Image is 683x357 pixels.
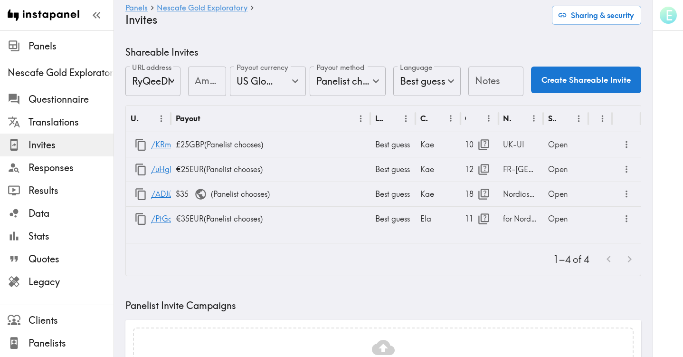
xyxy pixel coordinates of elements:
[465,133,493,157] div: 10
[310,67,386,96] div: Panelist chooses
[498,132,543,157] div: UK-UI
[28,275,114,289] span: Legacy
[171,132,370,157] div: £25 GBP ( Panelist chooses )
[429,111,444,126] button: Sort
[28,116,114,129] span: Translations
[465,207,493,231] div: 11
[157,4,247,13] a: Nescafe Gold Exploratory
[594,111,609,126] button: Sort
[512,111,527,126] button: Sort
[151,133,197,157] a: /KRmefHB27
[465,157,493,182] div: 12
[8,66,114,79] span: Nescafe Gold Exploratory
[552,6,641,25] button: Sharing & security
[465,114,466,123] div: Opens
[665,7,673,24] span: E
[416,206,461,231] div: Ela
[503,114,511,123] div: Notes
[553,253,589,266] p: 1–4 of 4
[619,137,635,153] button: more
[28,184,114,197] span: Results
[28,161,114,174] span: Responses
[125,13,544,27] h4: Invites
[132,62,172,73] label: URL address
[467,111,482,126] button: Sort
[370,182,416,206] div: Best guess
[619,162,635,177] button: more
[370,132,416,157] div: Best guess
[444,111,458,126] button: Menu
[543,206,588,231] div: Open
[482,111,496,126] button: Menu
[28,337,114,350] span: Panelists
[571,111,586,126] button: Menu
[384,111,398,126] button: Sort
[416,182,461,206] div: Kae
[28,39,114,53] span: Panels
[171,182,370,206] div: ( Panelist chooses )
[543,182,588,206] div: Open
[416,132,461,157] div: Kae
[543,132,588,157] div: Open
[125,46,641,59] h5: Shareable Invites
[420,114,428,123] div: Creator
[201,111,216,126] button: Sort
[171,206,370,231] div: €35 EUR ( Panelist chooses )
[154,111,169,126] button: Menu
[557,111,572,126] button: Sort
[531,67,641,93] button: Create Shareable Invite
[416,157,461,182] div: Kae
[527,111,541,126] button: Menu
[316,62,364,73] label: Payout method
[237,62,288,73] label: Payout currency
[125,299,641,312] h5: Panelist Invite Campaigns
[498,182,543,206] div: Nordics-UI
[151,157,196,182] a: /uHgP78n8D
[28,314,114,327] span: Clients
[393,67,461,96] div: Best guess
[400,62,432,73] label: Language
[151,207,194,231] a: /PtGaADjed
[498,157,543,182] div: FR-[GEOGRAPHIC_DATA]
[498,206,543,231] div: for Nordics/[GEOGRAPHIC_DATA] UI
[543,157,588,182] div: Open
[176,189,211,199] span: $35
[125,4,148,13] a: Panels
[595,111,610,126] button: Menu
[131,114,139,123] div: URL
[28,138,114,152] span: Invites
[465,182,493,206] div: 18
[353,111,368,126] button: Menu
[375,114,383,123] div: Language
[151,182,190,206] a: /ADJi7gETf
[140,111,154,126] button: Sort
[398,111,413,126] button: Menu
[288,74,303,88] button: Open
[28,207,114,220] span: Data
[28,93,114,106] span: Questionnaire
[171,157,370,182] div: €25 EUR ( Panelist chooses )
[619,211,635,227] button: more
[619,186,635,202] button: more
[176,114,200,123] div: Payout
[659,6,678,25] button: E
[28,230,114,243] span: Stats
[370,206,416,231] div: Best guess
[548,114,556,123] div: Status
[370,157,416,182] div: Best guess
[28,252,114,266] span: Quotes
